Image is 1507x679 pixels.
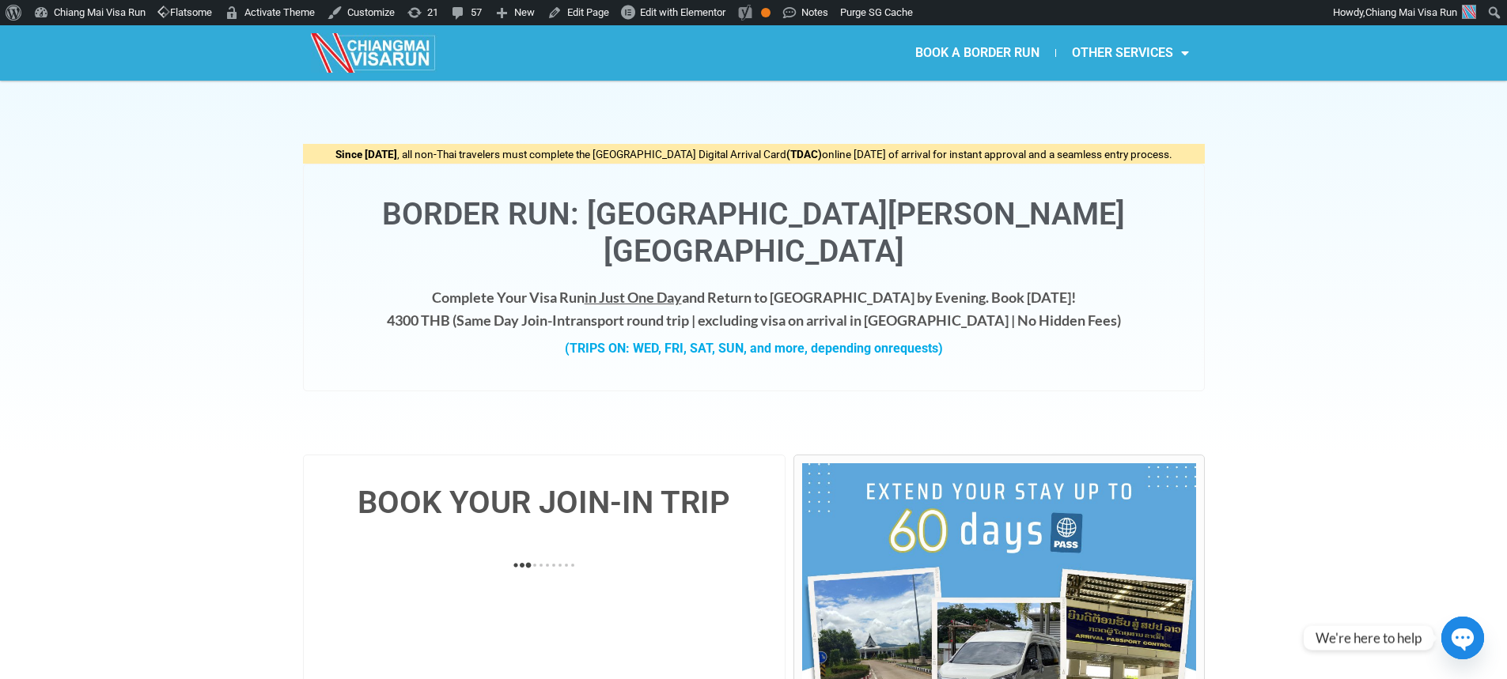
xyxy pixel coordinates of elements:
[585,289,682,306] span: in Just One Day
[640,6,725,18] span: Edit with Elementor
[320,286,1188,332] h4: Complete Your Visa Run and Return to [GEOGRAPHIC_DATA] by Evening. Book [DATE]! 4300 THB ( transp...
[320,196,1188,270] h1: Border Run: [GEOGRAPHIC_DATA][PERSON_NAME][GEOGRAPHIC_DATA]
[335,148,397,160] strong: Since [DATE]
[754,35,1205,71] nav: Menu
[565,341,943,356] strong: (TRIPS ON: WED, FRI, SAT, SUN, and more, depending on
[320,487,770,519] h4: BOOK YOUR JOIN-IN TRIP
[335,148,1172,160] span: , all non-Thai travelers must complete the [GEOGRAPHIC_DATA] Digital Arrival Card online [DATE] o...
[1056,35,1205,71] a: OTHER SERVICES
[761,8,771,17] div: OK
[456,311,565,329] strong: Same Day Join-In
[786,148,822,160] strong: (TDAC)
[1365,6,1457,18] span: Chiang Mai Visa Run
[888,341,943,356] span: requests)
[899,35,1055,71] a: BOOK A BORDER RUN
